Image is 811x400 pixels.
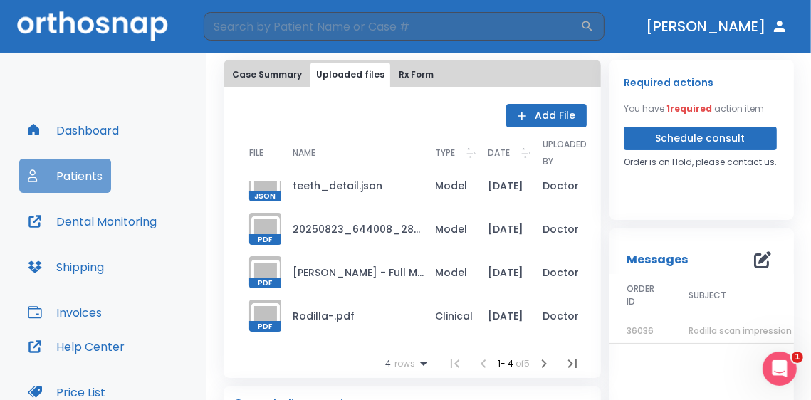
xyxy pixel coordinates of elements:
p: You have action item [624,102,764,115]
td: Doctor [531,207,608,251]
img: Orthosnap [17,11,168,41]
button: Case Summary [226,63,308,87]
span: PDF [249,321,281,332]
td: [DATE] [476,251,531,294]
span: SUBJECT [689,289,726,302]
p: Order is on Hold, please contact us. [624,156,777,169]
td: [PERSON_NAME] - Full Mouth Series.pdf [281,251,424,294]
td: Clinical [424,294,476,337]
td: Doctor [531,294,608,337]
span: PDF [249,234,281,245]
td: Doctor [531,251,608,294]
td: [DATE] [476,294,531,337]
td: 20250823_644008_28581_Rodilla [PERSON_NAME].pdf [281,207,424,251]
button: Shipping [19,250,113,284]
span: rows [391,359,415,369]
button: Schedule consult [624,127,777,150]
span: 36036 [627,325,654,337]
td: Model [424,164,476,207]
td: [DATE] [476,207,531,251]
td: [DATE] [476,164,531,207]
span: of 5 [516,357,530,369]
p: Required actions [624,74,713,91]
button: Rx Form [393,63,439,87]
p: TYPE [435,144,455,162]
td: Model [424,251,476,294]
button: Help Center [19,330,133,364]
p: DATE [488,144,510,162]
span: 1 - 4 [498,357,516,369]
td: Rodilla-.pdf [281,294,424,337]
button: Patients [19,159,111,193]
iframe: Intercom live chat [763,352,797,386]
span: 1 [792,352,803,363]
button: Add File [506,104,587,127]
span: 1 required [666,102,712,115]
div: tabs [226,63,598,87]
button: [PERSON_NAME] [640,14,794,39]
p: UPLOADED BY [543,136,587,170]
td: teeth_detail.json [281,164,424,207]
span: PDF [249,278,281,288]
span: 4 [385,359,391,369]
td: Doctor [531,164,608,207]
span: ORDER ID [627,283,654,308]
td: Model [424,207,476,251]
span: Rodilla scan impression [689,325,792,337]
input: Search by Patient Name or Case # [204,12,580,41]
p: Messages [627,251,688,268]
span: JSON [249,191,281,201]
button: Uploaded files [310,63,390,87]
span: NAME [293,149,315,157]
button: Dental Monitoring [19,204,165,238]
span: FILE [249,149,263,157]
button: Invoices [19,295,110,330]
button: Dashboard [19,113,127,147]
